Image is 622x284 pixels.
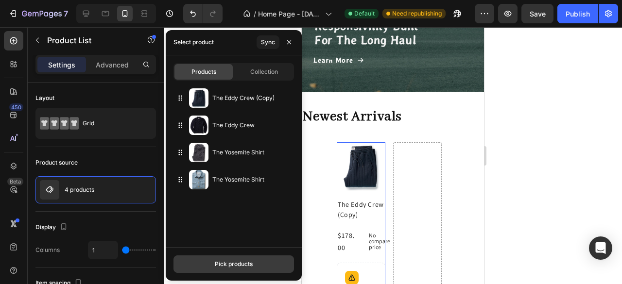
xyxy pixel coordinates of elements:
[35,246,60,254] div: Columns
[254,9,256,19] span: /
[530,10,546,18] span: Save
[191,67,216,76] span: Products
[96,60,129,70] p: Advanced
[212,120,290,130] p: The Eddy Crew
[83,112,142,134] div: Grid
[189,143,208,162] img: collections
[183,4,223,23] div: Undo/Redo
[354,9,375,18] span: Default
[212,175,290,184] p: The Yosemite Shirt
[4,4,72,23] button: 7
[521,4,553,23] button: Save
[257,35,279,49] button: Sync
[40,180,59,200] img: product feature img
[35,94,54,102] div: Layout
[35,201,55,228] div: $178.00
[35,221,69,234] div: Display
[212,93,290,103] p: The Eddy Crew (Copy)
[189,116,208,135] img: collections
[258,9,321,19] span: Home Page - [DATE] 19:38:46
[9,103,23,111] div: 450
[7,178,23,185] div: Beta
[67,205,80,223] p: No compare price
[189,88,208,108] img: collections
[35,115,84,164] a: The Eddy Crew (Copy)
[64,8,68,19] p: 7
[173,38,214,47] div: Select product
[88,241,118,259] input: Auto
[189,170,208,189] img: collections
[250,67,278,76] span: Collection
[35,158,78,167] div: Product source
[392,9,442,18] span: Need republishing
[589,236,612,260] div: Open Intercom Messenger
[65,186,94,193] p: 4 products
[35,171,84,194] h2: The Eddy Crew (Copy)
[302,27,484,284] iframe: To enrich screen reader interactions, please activate Accessibility in Grammarly extension settings
[12,27,52,39] p: Learn More
[47,34,130,46] p: Product List
[212,148,290,157] p: The Yosemite Shirt
[173,255,294,273] button: Pick products
[261,38,275,47] div: Sync
[48,60,75,70] p: Settings
[215,260,253,268] div: Pick products
[566,9,590,19] div: Publish
[557,4,598,23] button: Publish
